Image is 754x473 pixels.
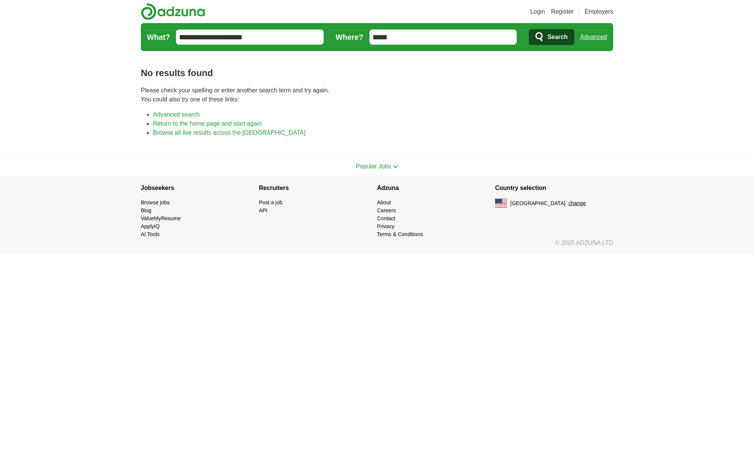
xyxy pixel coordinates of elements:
[495,199,507,208] img: US flag
[336,31,363,43] label: Where?
[377,231,423,237] a: Terms & Conditions
[141,223,160,229] a: ApplyIQ
[259,199,282,205] a: Post a job
[547,30,567,45] span: Search
[393,165,398,168] img: toggle icon
[153,111,200,118] a: Advanced search
[529,29,574,45] button: Search
[141,66,613,80] h1: No results found
[135,238,619,254] div: © 2025 ADZUNA LTD
[510,199,565,207] span: [GEOGRAPHIC_DATA]
[141,86,613,104] p: Please check your spelling or enter another search term and try again. You could also try one of ...
[153,120,262,127] a: Return to the home page and start again
[584,7,613,16] a: Employers
[141,199,170,205] a: Browse jobs
[377,207,396,213] a: Careers
[495,177,613,199] h4: Country selection
[141,3,205,20] img: Adzuna logo
[356,163,391,170] span: Popular Jobs
[377,223,394,229] a: Privacy
[141,215,181,221] a: ValueMyResume
[580,30,607,45] a: Advanced
[377,199,391,205] a: About
[569,199,586,207] button: change
[147,31,170,43] label: What?
[530,7,545,16] a: Login
[259,207,268,213] a: API
[141,207,151,213] a: Blog
[153,129,305,136] a: Browse all live results across the [GEOGRAPHIC_DATA]
[141,231,160,237] a: AI Tools
[377,215,395,221] a: Contact
[551,7,574,16] a: Register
